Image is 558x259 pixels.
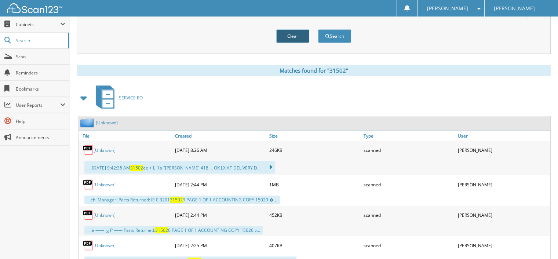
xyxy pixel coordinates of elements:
span: [PERSON_NAME] [494,6,535,11]
div: 407KB [267,238,362,253]
a: SERVICE RO [91,83,143,112]
div: ... e —— ig P —— Parts Returned: 6 PAGE 1 OF 1 ACCOUNTING COPY 15026 v... [84,226,263,234]
span: 31502 [170,197,183,203]
div: [DATE] 2:44 PM [173,177,267,192]
div: [DATE] 8:26 AM [173,143,267,157]
div: scanned [362,177,456,192]
img: PDF.png [83,240,94,251]
span: User Reports [16,102,60,108]
div: 246KB [267,143,362,157]
button: Clear [276,29,309,43]
div: scanned [362,238,456,253]
a: Size [267,131,362,141]
div: [PERSON_NAME] [456,177,550,192]
span: 31502 [155,227,168,233]
span: Reminders [16,70,65,76]
div: [DATE] 2:44 PM [173,208,267,222]
div: 1MB [267,177,362,192]
img: PDF.png [83,145,94,156]
span: Scan [16,54,65,60]
div: [PERSON_NAME] [456,208,550,222]
a: User [456,131,550,141]
img: PDF.png [83,179,94,190]
span: Help [16,118,65,124]
span: Announcements [16,134,65,141]
a: [Unknown] [94,212,116,218]
div: ...ch: Manager: Parts Returned: IE 0 3201 9 PAGE 1 OF 1 ACCOUNTING COPY 15029 �... [84,196,280,204]
span: 31502 [130,165,143,171]
button: Search [318,29,351,43]
iframe: Chat Widget [521,224,558,259]
span: Bookmarks [16,86,65,92]
a: [Unknown] [96,120,118,126]
img: PDF.png [83,209,94,220]
img: scan123-logo-white.svg [7,3,62,13]
span: Search [16,37,64,44]
a: Type [362,131,456,141]
div: scanned [362,143,456,157]
a: File [79,131,173,141]
a: [Unknown] [94,182,116,188]
span: SERVICE RO [119,95,143,101]
div: [DATE] 2:25 PM [173,238,267,253]
div: [PERSON_NAME] [456,238,550,253]
div: [PERSON_NAME] [456,143,550,157]
img: folder2.png [80,118,96,127]
span: [PERSON_NAME] [427,6,468,11]
a: [Unknown] [94,147,116,153]
div: scanned [362,208,456,222]
div: Matches found for "31502" [77,65,551,76]
div: 452KB [267,208,362,222]
span: Cabinets [16,21,60,28]
div: ... [DATE] 9:42:35 AM ee + L_1a "[PERSON_NAME] 418 ... OK LX AT DELIVERY D... [84,161,275,174]
a: Created [173,131,267,141]
a: [Unknown] [94,242,116,249]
